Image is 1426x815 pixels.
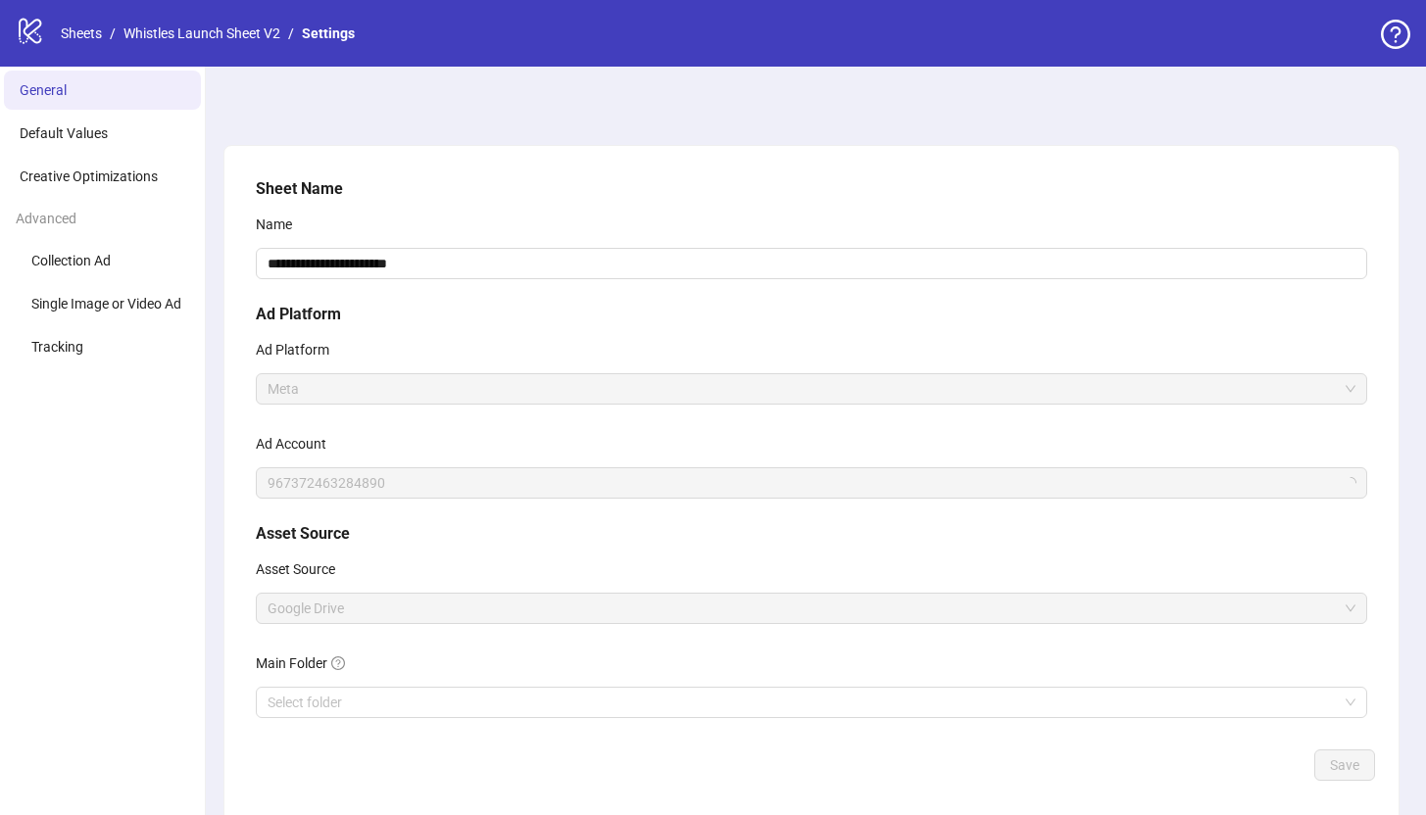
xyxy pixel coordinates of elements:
span: Tracking [31,339,83,355]
span: Google Drive [268,594,1355,623]
a: Settings [298,23,359,44]
label: Name [256,209,305,240]
span: Creative Optimizations [20,168,158,184]
button: Save [1314,749,1375,781]
li: / [288,23,294,44]
span: loading [1345,477,1356,489]
label: Ad Account [256,428,339,459]
span: 967372463284890 [268,468,1355,498]
a: Whistles Launch Sheet V2 [120,23,284,44]
label: Ad Platform [256,334,342,365]
li: / [110,23,116,44]
span: Meta [268,374,1355,404]
h5: Asset Source [256,522,1367,546]
span: Collection Ad [31,253,111,268]
span: question-circle [1381,20,1410,49]
span: Single Image or Video Ad [31,296,181,312]
h5: Sheet Name [256,177,1367,201]
a: Sheets [57,23,106,44]
label: Asset Source [256,553,348,585]
input: Name [256,248,1367,279]
h5: Ad Platform [256,303,1367,326]
span: Default Values [20,125,108,141]
label: Main Folder [256,647,358,679]
span: question-circle [331,656,345,670]
span: General [20,82,67,98]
